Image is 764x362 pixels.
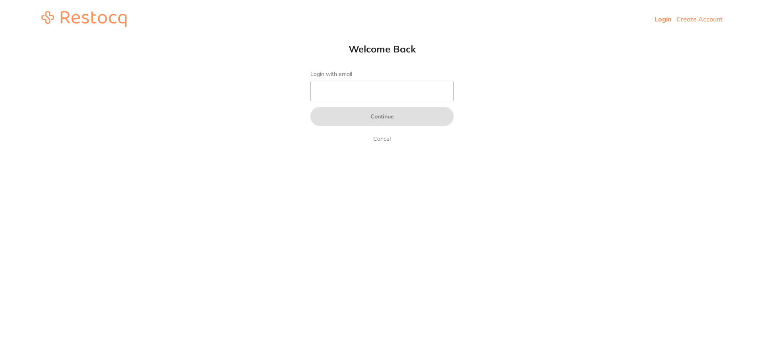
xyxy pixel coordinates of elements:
a: Cancel [372,134,392,143]
h1: Welcome Back [294,43,470,55]
label: Login with email [310,71,454,77]
a: Create Account [676,15,723,23]
button: Continue [310,107,454,126]
img: restocq_logo.svg [41,11,127,27]
a: Login [655,15,672,23]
